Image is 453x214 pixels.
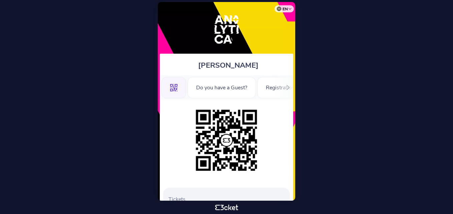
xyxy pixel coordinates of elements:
p: Tickets [168,196,287,203]
img: 54cf7b4046ff43209aa6ef7ecaedd2d3.png [192,106,261,174]
a: Do you have a Guest? [187,83,256,91]
div: Registration Form [257,77,317,98]
a: Registration Form [257,83,317,91]
div: Do you have a Guest? [187,77,256,98]
span: [PERSON_NAME] [198,60,259,70]
img: Analytica Fest 2025 - Sep 6th [206,9,248,50]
